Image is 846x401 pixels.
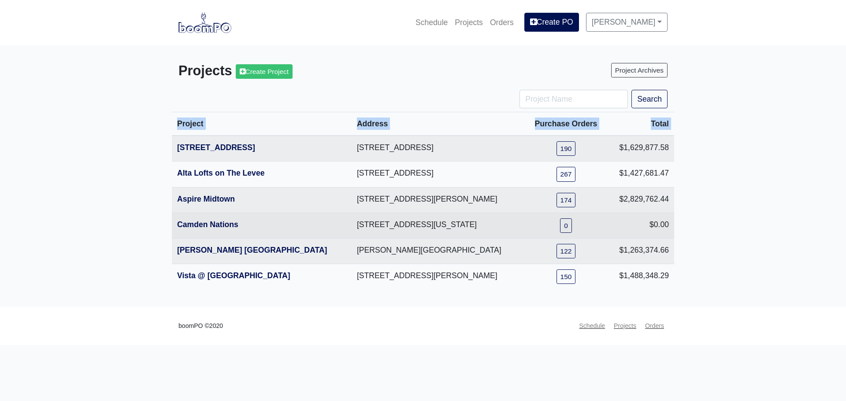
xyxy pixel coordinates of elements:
a: [PERSON_NAME] [586,13,668,31]
button: Search [631,90,668,108]
a: 174 [557,193,576,207]
td: [STREET_ADDRESS] [352,162,525,187]
a: [PERSON_NAME] [GEOGRAPHIC_DATA] [177,246,327,254]
td: $1,488,348.29 [607,264,674,289]
td: [STREET_ADDRESS][PERSON_NAME] [352,264,525,289]
a: Schedule [575,317,609,335]
small: boomPO ©2020 [178,321,223,331]
input: Project Name [519,90,628,108]
td: $1,427,681.47 [607,162,674,187]
a: Create PO [524,13,579,31]
a: 267 [557,167,576,181]
a: 122 [557,244,576,258]
td: $0.00 [607,213,674,238]
a: Vista @ [GEOGRAPHIC_DATA] [177,271,290,280]
th: Total [607,112,674,136]
a: Orders [486,13,517,32]
a: 150 [557,269,576,284]
th: Address [352,112,525,136]
a: Aspire Midtown [177,195,235,203]
td: $2,829,762.44 [607,187,674,213]
h3: Projects [178,63,416,79]
a: Projects [610,317,640,335]
a: Project Archives [611,63,668,77]
td: $1,629,877.58 [607,136,674,162]
td: [STREET_ADDRESS][PERSON_NAME] [352,187,525,213]
td: $1,263,374.66 [607,238,674,264]
a: Create Project [236,64,293,79]
a: Schedule [412,13,451,32]
td: [PERSON_NAME][GEOGRAPHIC_DATA] [352,238,525,264]
a: [STREET_ADDRESS] [177,143,255,152]
a: Camden Nations [177,220,238,229]
a: Projects [451,13,486,32]
td: [STREET_ADDRESS][US_STATE] [352,213,525,238]
img: boomPO [178,12,231,33]
th: Purchase Orders [525,112,607,136]
td: [STREET_ADDRESS] [352,136,525,162]
a: Alta Lofts on The Levee [177,169,264,177]
a: Orders [642,317,668,335]
a: 190 [557,141,576,156]
th: Project [172,112,352,136]
a: 0 [560,218,572,233]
